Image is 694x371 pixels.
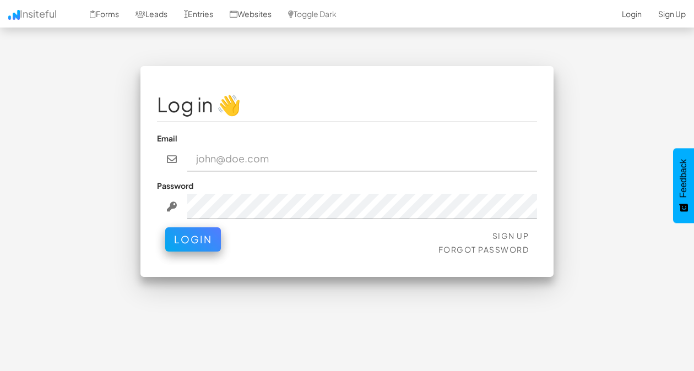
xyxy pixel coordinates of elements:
[157,133,177,144] label: Email
[8,10,20,20] img: icon.png
[438,244,529,254] a: Forgot Password
[673,148,694,223] button: Feedback - Show survey
[679,159,688,198] span: Feedback
[157,180,193,191] label: Password
[492,231,529,241] a: Sign Up
[157,94,537,116] h1: Log in 👋
[165,227,221,252] button: Login
[187,146,538,172] input: john@doe.com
